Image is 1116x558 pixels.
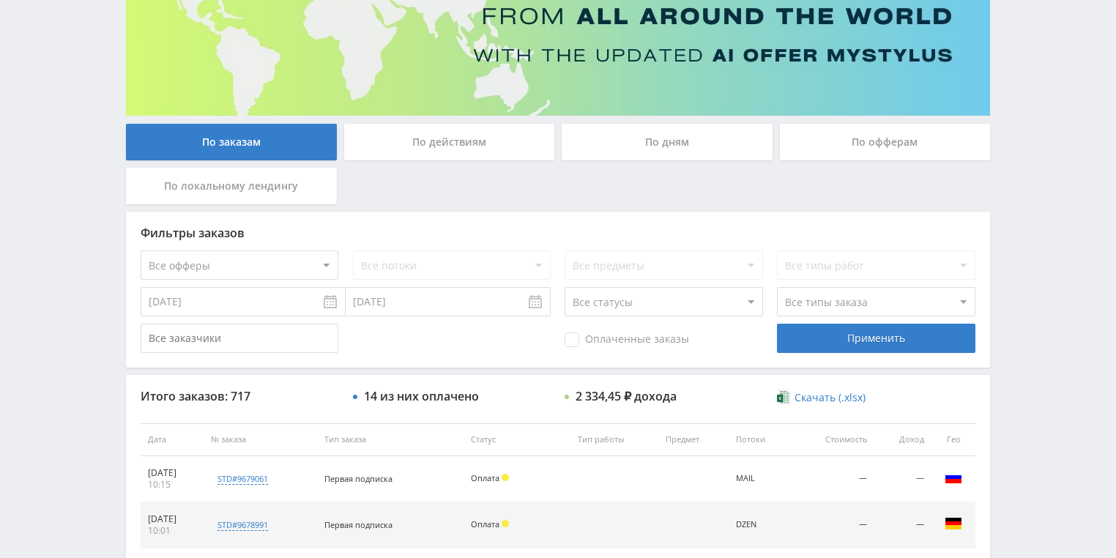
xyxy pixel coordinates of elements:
[148,479,196,491] div: 10:15
[792,456,874,502] td: —
[141,324,338,353] input: Все заказчики
[777,390,789,404] img: xlsx
[945,515,962,532] img: deu.png
[217,519,268,531] div: std#9678991
[945,469,962,486] img: rus.png
[565,332,689,347] span: Оплаченные заказы
[148,525,196,537] div: 10:01
[141,226,975,239] div: Фильтры заказов
[736,520,785,529] div: DZEN
[344,124,555,160] div: По действиям
[364,390,479,403] div: 14 из них оплачено
[502,520,509,527] span: Холд
[729,423,792,456] th: Потоки
[736,474,785,483] div: MAIL
[570,423,658,456] th: Тип работы
[324,519,393,530] span: Первая подписка
[141,423,204,456] th: Дата
[795,392,866,403] span: Скачать (.xlsx)
[874,456,931,502] td: —
[777,324,975,353] div: Применить
[780,124,991,160] div: По офферам
[324,473,393,484] span: Первая подписка
[217,473,268,485] div: std#9679061
[464,423,570,456] th: Статус
[204,423,317,456] th: № заказа
[792,423,874,456] th: Стоимость
[931,423,975,456] th: Гео
[141,390,338,403] div: Итого заказов: 717
[576,390,677,403] div: 2 334,45 ₽ дохода
[126,124,337,160] div: По заказам
[126,168,337,204] div: По локальному лендингу
[148,513,196,525] div: [DATE]
[148,467,196,479] div: [DATE]
[792,502,874,548] td: —
[471,518,499,529] span: Оплата
[471,472,499,483] span: Оплата
[874,502,931,548] td: —
[658,423,729,456] th: Предмет
[874,423,931,456] th: Доход
[502,474,509,481] span: Холд
[317,423,464,456] th: Тип заказа
[777,390,865,405] a: Скачать (.xlsx)
[562,124,773,160] div: По дням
